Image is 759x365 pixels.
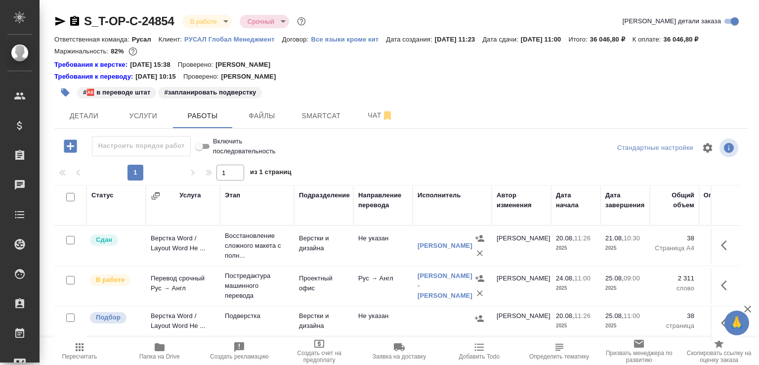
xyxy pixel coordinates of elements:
svg: Отписаться [381,110,393,122]
p: 10:30 [624,234,640,242]
button: Добавить работу [57,136,84,156]
span: Папка на Drive [139,353,180,360]
button: Добавить Todo [439,337,519,365]
span: Детали [60,110,108,122]
a: Требования к переводу: [54,72,135,82]
div: Статус [91,190,114,200]
td: [PERSON_NAME] [492,228,551,263]
button: В работе [187,17,220,26]
div: Нажми, чтобы открыть папку с инструкцией [54,60,130,70]
p: 09:00 [624,274,640,282]
div: Исполнитель выполняет работу [89,274,141,287]
a: РУСАЛ Глобал Менеджмент [184,35,282,43]
p: 2025 [556,283,595,293]
p: [PERSON_NAME] [215,60,278,70]
p: Восстановление сложного макета с полн... [225,231,289,261]
p: #🆎 в переводе штат [83,88,150,97]
button: 5351.00 RUB; [126,45,139,58]
button: Добавить тэг [54,82,76,103]
p: [DATE] 11:23 [435,36,483,43]
p: [DATE] 11:00 [521,36,569,43]
p: Дата сдачи: [482,36,520,43]
a: [PERSON_NAME] [418,242,472,249]
td: Не указан [353,306,413,341]
button: Сгруппировать [151,191,161,201]
p: 2025 [556,243,595,253]
button: Заявка на доставку [359,337,439,365]
p: [DATE] 15:38 [130,60,178,70]
td: Верстки и дизайна [294,228,353,263]
p: 20.08, [556,312,574,319]
span: Smartcat [297,110,345,122]
p: 38 [704,311,754,321]
button: Удалить [472,246,487,261]
td: Не указан [353,228,413,263]
span: Определить тематику [529,353,589,360]
p: Дата создания: [386,36,434,43]
p: 11:26 [574,312,590,319]
td: Проектный офис [294,269,353,303]
p: 36 046,80 ₽ [590,36,632,43]
button: 🙏 [724,311,749,335]
p: слово [704,283,754,293]
button: Создать счет на предоплату [279,337,359,365]
p: Клиент: [159,36,184,43]
td: Верстки и дизайна [294,306,353,341]
p: Проверено: [178,60,216,70]
span: Работы [179,110,226,122]
p: 38 [655,233,694,243]
button: Здесь прячутся важные кнопки [715,311,739,335]
div: Дата начала [556,190,595,210]
p: Договор: [282,36,311,43]
span: Посмотреть информацию [719,138,740,157]
button: Удалить [472,286,487,301]
p: 11:00 [574,274,590,282]
p: 2 311 [704,274,754,283]
p: Подбор [96,313,121,322]
td: [PERSON_NAME] [492,306,551,341]
span: Создать счет на предоплату [285,350,353,364]
p: страница [704,321,754,331]
td: Рус → Англ [353,269,413,303]
span: Чат [357,109,404,122]
button: Скопировать ссылку [69,15,81,27]
a: Все языки кроме кит [311,35,386,43]
span: Файлы [238,110,286,122]
p: Маржинальность: [54,47,111,55]
div: Исполнитель [418,190,461,200]
span: Призвать менеджера по развитию [605,350,673,364]
button: Назначить [472,231,487,246]
p: 20.08, [556,234,574,242]
p: 25.08, [605,274,624,282]
p: Подверстка [225,311,289,321]
span: Добавить Todo [459,353,500,360]
div: Оплачиваемый объем [704,190,754,210]
button: Здесь прячутся важные кнопки [715,233,739,257]
div: В работе [240,15,289,28]
p: Ответственная команда: [54,36,132,43]
button: Скопировать ссылку на оценку заказа [679,337,759,365]
p: Страница А4 [704,243,754,253]
p: 38 [704,233,754,243]
button: Доп статусы указывают на важность/срочность заказа [295,15,308,28]
div: Автор изменения [497,190,546,210]
p: К оплате: [632,36,664,43]
p: Сдан [96,235,112,245]
button: Папка на Drive [120,337,200,365]
p: [DATE] 10:15 [135,72,183,82]
div: split button [615,140,696,156]
p: 24.08, [556,274,574,282]
div: Направление перевода [358,190,408,210]
button: Назначить [472,311,487,326]
div: Дата завершения [605,190,645,210]
button: Скопировать ссылку для ЯМессенджера [54,15,66,27]
p: слово [655,283,694,293]
td: Верстка Word / Layout Word Не ... [146,228,220,263]
p: 2025 [605,243,645,253]
div: В работе [182,15,232,28]
span: из 1 страниц [250,166,292,181]
p: Страница А4 [655,243,694,253]
span: Скопировать ссылку на оценку заказа [685,350,753,364]
p: Проверено: [183,72,221,82]
div: Этап [225,190,240,200]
